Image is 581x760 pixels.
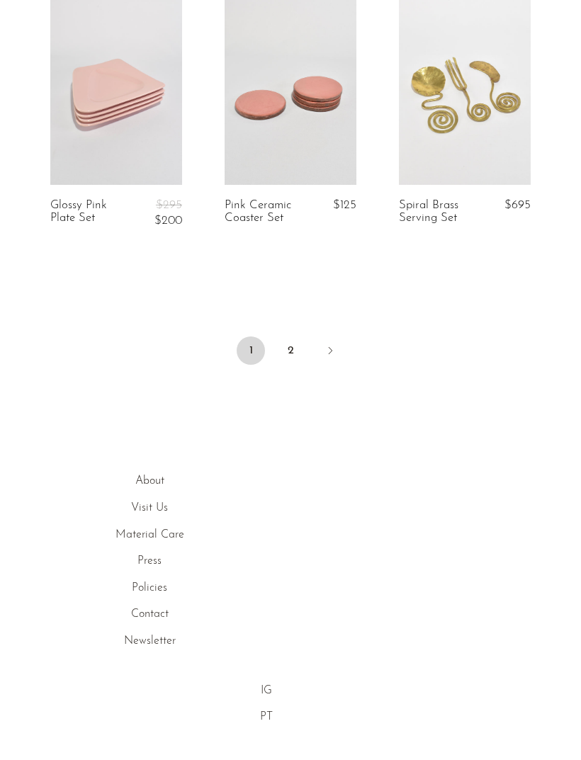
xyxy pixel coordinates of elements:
[17,473,282,651] ul: Quick links
[276,337,305,365] a: 2
[135,476,164,487] a: About
[131,503,168,514] a: Visit Us
[50,200,134,229] a: Glossy Pink Plate Set
[399,200,483,226] a: Spiral Brass Serving Set
[237,337,265,365] span: 1
[260,712,273,723] a: PT
[131,609,169,620] a: Contact
[261,686,272,697] a: IG
[124,636,176,647] a: Newsletter
[333,200,356,212] span: $125
[225,200,308,226] a: Pink Ceramic Coaster Set
[154,215,182,227] span: $200
[137,556,162,567] a: Press
[251,683,282,727] ul: Social Medias
[504,200,531,212] span: $695
[156,200,182,212] span: $295
[115,530,184,541] a: Material Care
[316,337,344,368] a: Next
[132,583,167,594] a: Policies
